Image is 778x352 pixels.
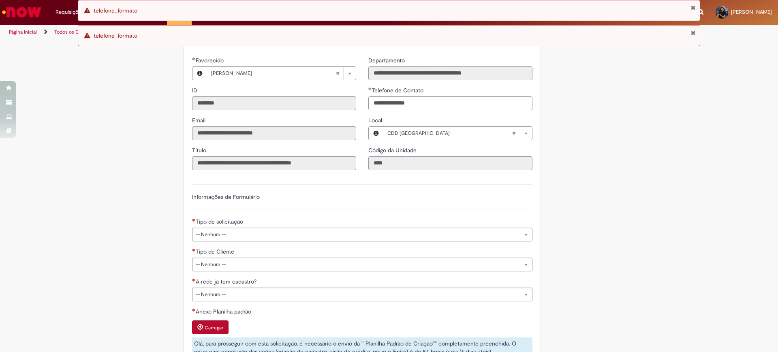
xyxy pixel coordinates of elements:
[56,8,84,16] span: Requisições
[690,30,696,36] button: Fechar Notificação
[192,117,207,124] span: Somente leitura - Email
[192,278,196,282] span: Necessários
[205,324,223,331] small: Carregar
[6,25,513,40] ul: Trilhas de página
[192,57,196,60] span: Obrigatório Preenchido
[731,9,772,15] span: [PERSON_NAME]
[196,258,516,271] span: -- Nenhum --
[196,228,516,241] span: -- Nenhum --
[369,127,383,140] button: Local, Visualizar este registro CDD Curitiba
[372,87,425,94] span: Telefone de Contato
[196,248,236,255] span: Tipo de Cliente
[192,87,199,94] span: Somente leitura - ID
[192,308,196,311] span: Necessários
[690,4,696,11] button: Fechar Notificação
[331,67,344,80] abbr: Limpar campo Favorecido
[207,67,356,80] a: [PERSON_NAME]Limpar campo Favorecido
[54,29,97,35] a: Todos os Catálogos
[368,87,372,90] span: Obrigatório Preenchido
[368,147,418,154] span: Somente leitura - Código da Unidade
[368,146,418,154] label: Somente leitura - Código da Unidade
[192,193,260,201] label: Informações de Formulário
[1,4,43,20] img: ServiceNow
[196,218,245,225] span: Tipo de solicitação
[192,86,199,94] label: Somente leitura - ID
[94,7,137,14] span: telefone_formato
[211,67,336,80] span: [PERSON_NAME]
[196,308,253,315] span: Anexo Planilha padrão
[192,218,196,222] span: Necessários
[192,67,207,80] button: Favorecido, Visualizar este registro Daniele Cristina Corrêa De Jesuz
[192,147,208,154] span: Somente leitura - Título
[192,156,356,170] input: Título
[192,96,356,110] input: ID
[94,32,137,39] span: telefone_formato
[368,96,532,110] input: Telefone de Contato
[192,126,356,140] input: Email
[196,57,225,64] span: Necessários - Favorecido
[192,248,196,252] span: Necessários
[196,288,516,301] span: -- Nenhum --
[368,66,532,80] input: Departamento
[368,56,406,64] label: Somente leitura - Departamento
[368,156,532,170] input: Código da Unidade
[383,127,532,140] a: CDD [GEOGRAPHIC_DATA]Limpar campo Local
[9,29,37,35] a: Página inicial
[196,278,258,285] span: A rede já tem cadastro?
[368,57,406,64] span: Somente leitura - Departamento
[508,127,520,140] abbr: Limpar campo Local
[192,116,207,124] label: Somente leitura - Email
[387,127,512,140] span: CDD [GEOGRAPHIC_DATA]
[192,320,229,334] button: Carregar anexo de Anexo Planilha padrão Required
[192,146,208,154] label: Somente leitura - Título
[368,117,384,124] span: Local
